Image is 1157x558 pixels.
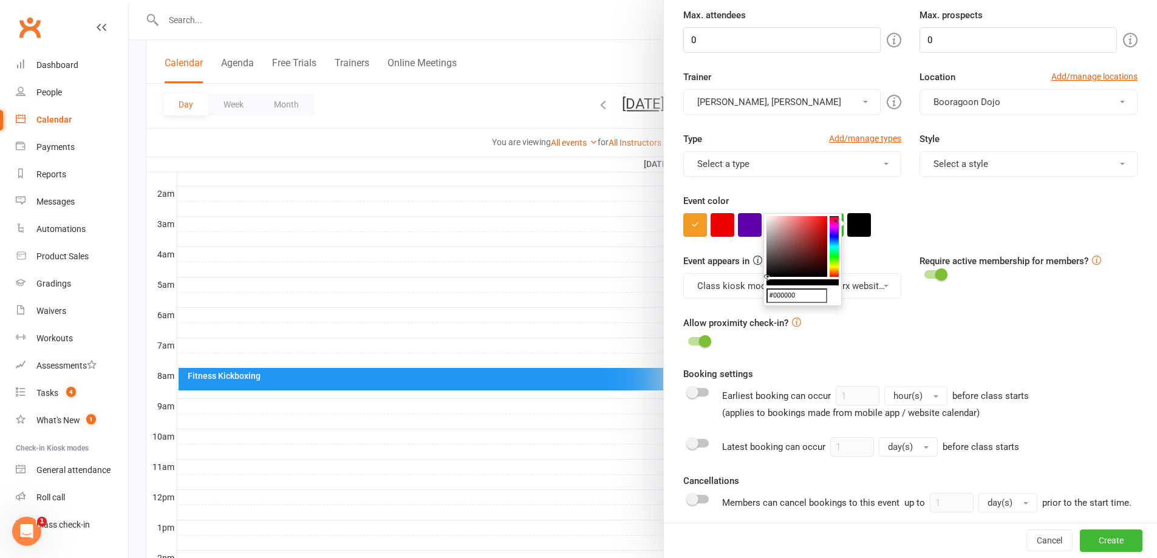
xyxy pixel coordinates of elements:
button: Cancel [1026,530,1073,552]
label: Allow proximity check-in? [683,316,788,330]
div: Workouts [36,333,73,343]
span: hour(s) [893,390,923,401]
a: People [16,79,128,106]
label: Require active membership for members? [920,256,1088,267]
div: Waivers [36,306,66,316]
label: Booking settings [683,367,753,381]
div: Assessments [36,361,97,370]
button: hour(s) [884,386,947,406]
a: Calendar [16,106,128,134]
iframe: Intercom live chat [12,517,41,546]
div: People [36,87,62,97]
button: Select a type [683,151,901,177]
div: Messages [36,197,75,206]
span: Booragoon Dojo [933,97,1000,107]
a: Tasks 4 [16,379,128,407]
div: Calendar [36,115,72,124]
div: Product Sales [36,251,89,261]
a: Dashboard [16,52,128,79]
a: Roll call [16,484,128,511]
button: [PERSON_NAME], [PERSON_NAME] [683,89,881,115]
span: day(s) [888,441,913,452]
div: General attendance [36,465,111,475]
span: 1 [37,517,47,526]
a: Payments [16,134,128,161]
button: Class kiosk mode, Roll call, Clubworx website calendar and Mobile app [683,273,901,299]
label: Style [920,132,940,146]
label: Event color [683,194,729,208]
div: What's New [36,415,80,425]
button: Create [1080,530,1142,552]
label: Cancellations [683,474,739,488]
a: What's New1 [16,407,128,434]
label: Max. prospects [920,8,983,22]
a: Add/manage locations [1051,70,1138,83]
a: General attendance kiosk mode [16,457,128,484]
a: Automations [16,216,128,243]
span: 4 [66,387,76,397]
label: Trainer [683,70,711,84]
div: Roll call [36,492,65,502]
a: Product Sales [16,243,128,270]
span: before class starts [943,441,1019,452]
a: Messages [16,188,128,216]
span: day(s) [988,497,1012,508]
label: Max. attendees [683,8,746,22]
a: Add/manage types [829,132,901,145]
label: Event appears in [683,254,749,268]
div: Gradings [36,279,71,288]
span: 1 [86,414,96,424]
div: Members can cancel bookings to this event [722,493,1131,512]
a: Assessments [16,352,128,379]
label: Location [920,70,955,84]
div: Latest booking can occur [722,437,1019,457]
a: Reports [16,161,128,188]
a: Workouts [16,325,128,352]
div: Automations [36,224,86,234]
div: Class check-in [36,520,90,529]
label: Type [683,132,702,146]
div: Reports [36,169,66,179]
div: Earliest booking can occur [722,386,1029,420]
div: Tasks [36,388,58,398]
a: Waivers [16,298,128,325]
button: Select a style [920,151,1138,177]
div: Payments [36,142,75,152]
button: × [830,213,842,229]
button: Booragoon Dojo [920,89,1138,115]
a: Gradings [16,270,128,298]
span: prior to the start time. [1042,497,1131,508]
a: Class kiosk mode [16,511,128,539]
button: day(s) [879,437,938,457]
a: Clubworx [15,12,45,43]
div: Dashboard [36,60,78,70]
div: up to [904,493,1037,512]
button: day(s) [978,493,1037,512]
